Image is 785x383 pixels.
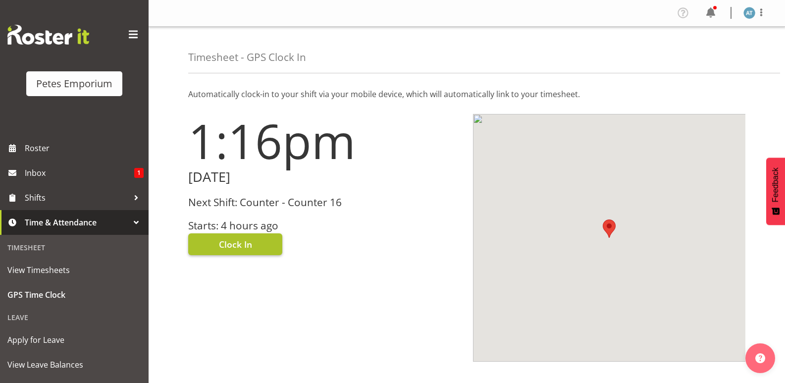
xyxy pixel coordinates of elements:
[7,263,141,277] span: View Timesheets
[188,52,306,63] h4: Timesheet - GPS Clock In
[743,7,755,19] img: alex-micheal-taniwha5364.jpg
[7,25,89,45] img: Rosterit website logo
[766,158,785,225] button: Feedback - Show survey
[25,141,144,156] span: Roster
[25,190,129,205] span: Shifts
[2,258,146,282] a: View Timesheets
[2,307,146,328] div: Leave
[188,114,461,167] h1: 1:16pm
[188,88,745,100] p: Automatically clock-in to your shift via your mobile device, which will automatically link to you...
[2,237,146,258] div: Timesheet
[25,215,129,230] span: Time & Attendance
[2,282,146,307] a: GPS Time Clock
[219,238,252,251] span: Clock In
[755,353,765,363] img: help-xxl-2.png
[2,352,146,377] a: View Leave Balances
[36,76,112,91] div: Petes Emporium
[7,332,141,347] span: Apply for Leave
[7,357,141,372] span: View Leave Balances
[188,197,461,208] h3: Next Shift: Counter - Counter 16
[2,328,146,352] a: Apply for Leave
[771,167,780,202] span: Feedback
[188,233,282,255] button: Clock In
[188,169,461,185] h2: [DATE]
[188,220,461,231] h3: Starts: 4 hours ago
[25,165,134,180] span: Inbox
[134,168,144,178] span: 1
[7,287,141,302] span: GPS Time Clock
